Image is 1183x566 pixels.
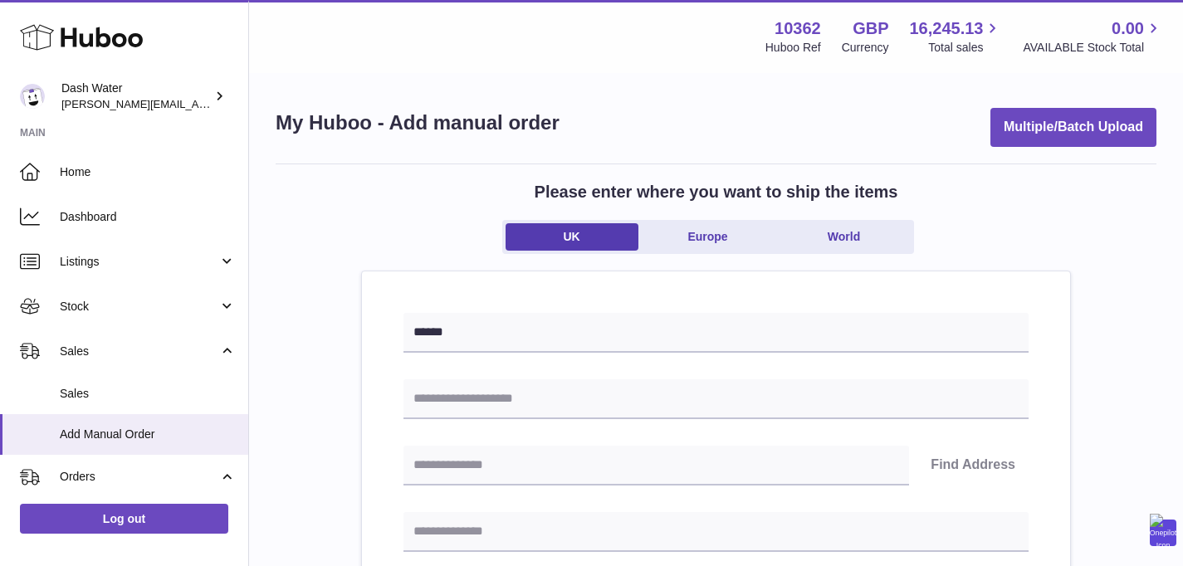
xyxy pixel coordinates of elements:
a: Europe [642,223,775,251]
span: AVAILABLE Stock Total [1023,40,1163,56]
strong: 10362 [775,17,821,40]
span: Sales [60,344,218,359]
img: james@dash-water.com [20,84,45,109]
a: 0.00 AVAILABLE Stock Total [1023,17,1163,56]
div: Huboo Ref [765,40,821,56]
span: Stock [60,299,218,315]
button: Multiple/Batch Upload [990,108,1156,147]
span: 16,245.13 [909,17,983,40]
span: Sales [60,386,236,402]
span: Home [60,164,236,180]
div: Dash Water [61,81,211,112]
span: Listings [60,254,218,270]
span: [PERSON_NAME][EMAIL_ADDRESS][DOMAIN_NAME] [61,97,333,110]
h1: My Huboo - Add manual order [276,110,560,136]
span: Orders [60,469,218,485]
span: Add Manual Order [60,427,236,442]
a: Log out [20,504,228,534]
div: Currency [842,40,889,56]
span: Total sales [928,40,1002,56]
span: Dashboard [60,209,236,225]
a: World [778,223,911,251]
a: UK [506,223,638,251]
h2: Please enter where you want to ship the items [535,181,898,203]
strong: GBP [853,17,888,40]
span: 0.00 [1112,17,1144,40]
a: 16,245.13 Total sales [909,17,1002,56]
